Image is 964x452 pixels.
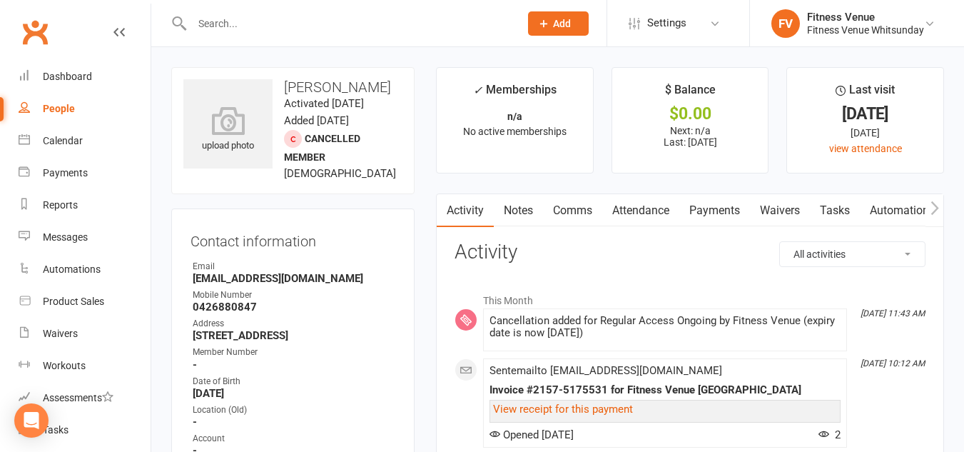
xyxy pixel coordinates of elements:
[800,106,930,121] div: [DATE]
[647,7,686,39] span: Settings
[188,14,509,34] input: Search...
[183,79,402,95] h3: [PERSON_NAME]
[810,194,860,227] a: Tasks
[17,14,53,50] a: Clubworx
[679,194,750,227] a: Payments
[602,194,679,227] a: Attendance
[193,387,395,400] strong: [DATE]
[193,317,395,331] div: Address
[183,106,273,154] div: upload photo
[19,350,151,382] a: Workouts
[284,133,360,163] span: Cancelled member
[193,288,395,302] div: Mobile Number
[771,9,800,38] div: FV
[818,428,841,441] span: 2
[463,126,567,137] span: No active memberships
[19,125,151,157] a: Calendar
[193,272,395,285] strong: [EMAIL_ADDRESS][DOMAIN_NAME]
[43,392,113,403] div: Assessments
[193,260,395,273] div: Email
[861,358,925,368] i: [DATE] 10:12 AM
[193,329,395,342] strong: [STREET_ADDRESS]
[43,135,83,146] div: Calendar
[19,382,151,414] a: Assessments
[543,194,602,227] a: Comms
[193,403,395,417] div: Location (Old)
[750,194,810,227] a: Waivers
[19,286,151,318] a: Product Sales
[19,318,151,350] a: Waivers
[43,231,88,243] div: Messages
[43,167,88,179] div: Payments
[665,81,716,106] div: $ Balance
[473,84,482,97] i: ✓
[807,24,924,36] div: Fitness Venue Whitsunday
[455,241,925,263] h3: Activity
[43,263,101,275] div: Automations
[43,424,69,436] div: Tasks
[284,167,396,180] span: [DEMOGRAPHIC_DATA]
[829,143,902,154] a: view attendance
[507,111,522,122] strong: n/a
[19,221,151,253] a: Messages
[489,315,841,339] div: Cancellation added for Regular Access Ongoing by Fitness Venue (expiry date is now [DATE])
[19,253,151,286] a: Automations
[528,11,589,36] button: Add
[489,384,841,396] div: Invoice #2157-5175531 for Fitness Venue [GEOGRAPHIC_DATA]
[43,71,92,82] div: Dashboard
[43,103,75,114] div: People
[43,296,104,307] div: Product Sales
[625,106,756,121] div: $0.00
[489,428,574,441] span: Opened [DATE]
[193,358,395,371] strong: -
[836,81,895,106] div: Last visit
[193,346,395,359] div: Member Number
[191,228,395,249] h3: Contact information
[494,194,543,227] a: Notes
[489,364,722,377] span: Sent email to [EMAIL_ADDRESS][DOMAIN_NAME]
[14,403,49,438] div: Open Intercom Messenger
[437,194,494,227] a: Activity
[625,125,756,148] p: Next: n/a Last: [DATE]
[193,416,395,428] strong: -
[19,189,151,221] a: Reports
[193,301,395,313] strong: 0426880847
[493,403,633,416] a: View receipt for this payment
[43,328,78,339] div: Waivers
[19,157,151,189] a: Payments
[19,414,151,446] a: Tasks
[455,286,925,308] li: This Month
[284,114,349,127] time: Added [DATE]
[19,93,151,125] a: People
[860,194,945,227] a: Automations
[193,432,395,446] div: Account
[861,308,925,318] i: [DATE] 11:43 AM
[800,125,930,141] div: [DATE]
[43,199,78,211] div: Reports
[473,81,557,107] div: Memberships
[553,18,571,29] span: Add
[43,360,86,371] div: Workouts
[807,11,924,24] div: Fitness Venue
[193,375,395,388] div: Date of Birth
[284,97,364,110] time: Activated [DATE]
[19,61,151,93] a: Dashboard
